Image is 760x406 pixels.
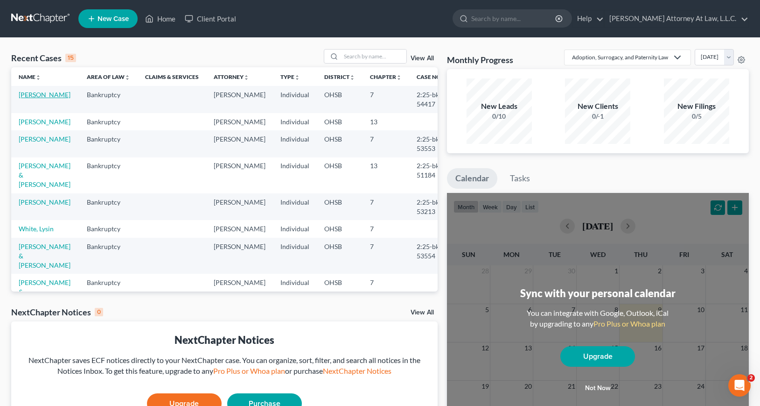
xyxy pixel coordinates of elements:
[520,286,676,300] div: Sync with your personal calendar
[180,10,241,27] a: Client Portal
[206,113,273,130] td: [PERSON_NAME]
[447,54,513,65] h3: Monthly Progress
[664,101,729,112] div: New Filings
[273,193,317,220] td: Individual
[35,75,41,80] i: unfold_more
[317,193,363,220] td: OHSB
[396,75,402,80] i: unfold_more
[317,220,363,237] td: OHSB
[98,15,129,22] span: New Case
[79,274,138,310] td: Bankruptcy
[273,157,317,193] td: Individual
[273,220,317,237] td: Individual
[273,274,317,310] td: Individual
[317,238,363,274] td: OHSB
[79,113,138,130] td: Bankruptcy
[728,374,751,397] iframe: Intercom live chat
[213,366,285,375] a: Pro Plus or Whoa plan
[280,73,300,80] a: Typeunfold_more
[363,157,409,193] td: 13
[79,220,138,237] td: Bankruptcy
[523,308,672,329] div: You can integrate with Google, Outlook, iCal by upgrading to any
[317,130,363,157] td: OHSB
[206,238,273,274] td: [PERSON_NAME]
[19,242,70,269] a: [PERSON_NAME] & [PERSON_NAME]
[206,274,273,310] td: [PERSON_NAME]
[79,193,138,220] td: Bankruptcy
[409,130,454,157] td: 2:25-bk-53553
[471,10,557,27] input: Search by name...
[409,193,454,220] td: 2:25-bk-53213
[244,75,249,80] i: unfold_more
[417,73,446,80] a: Case Nounfold_more
[273,130,317,157] td: Individual
[349,75,355,80] i: unfold_more
[317,157,363,193] td: OHSB
[467,101,532,112] div: New Leads
[19,355,430,377] div: NextChapter saves ECF notices directly to your NextChapter case. You can organize, sort, filter, ...
[206,220,273,237] td: [PERSON_NAME]
[19,91,70,99] a: [PERSON_NAME]
[317,86,363,113] td: OHSB
[363,238,409,274] td: 7
[138,67,206,86] th: Claims & Services
[664,112,729,121] div: 0/5
[324,73,355,80] a: Districtunfold_more
[206,193,273,220] td: [PERSON_NAME]
[273,113,317,130] td: Individual
[323,366,391,375] a: NextChapter Notices
[19,278,70,305] a: [PERSON_NAME] & [PERSON_NAME]
[65,54,76,62] div: 15
[79,86,138,113] td: Bankruptcy
[411,55,434,62] a: View All
[502,168,538,189] a: Tasks
[593,319,665,328] a: Pro Plus or Whoa plan
[363,86,409,113] td: 7
[19,135,70,143] a: [PERSON_NAME]
[19,118,70,126] a: [PERSON_NAME]
[95,308,103,316] div: 0
[11,306,103,318] div: NextChapter Notices
[273,238,317,274] td: Individual
[411,309,434,316] a: View All
[19,162,70,188] a: [PERSON_NAME] & [PERSON_NAME]
[19,198,70,206] a: [PERSON_NAME]
[294,75,300,80] i: unfold_more
[11,52,76,64] div: Recent Cases
[125,75,130,80] i: unfold_more
[19,333,430,347] div: NextChapter Notices
[447,168,497,189] a: Calendar
[79,238,138,274] td: Bankruptcy
[565,101,630,112] div: New Clients
[79,157,138,193] td: Bankruptcy
[87,73,130,80] a: Area of Lawunfold_more
[363,130,409,157] td: 7
[370,73,402,80] a: Chapterunfold_more
[605,10,748,27] a: [PERSON_NAME] Attorney At Law, L.L.C.
[214,73,249,80] a: Attorneyunfold_more
[409,238,454,274] td: 2:25-bk-53554
[363,113,409,130] td: 13
[363,274,409,310] td: 7
[317,274,363,310] td: OHSB
[140,10,180,27] a: Home
[747,374,755,382] span: 2
[560,379,635,398] button: Not now
[467,112,532,121] div: 0/10
[572,53,668,61] div: Adoption, Surrogacy, and Paternity Law
[273,86,317,113] td: Individual
[317,113,363,130] td: OHSB
[206,157,273,193] td: [PERSON_NAME]
[409,157,454,193] td: 2:25-bk-51184
[409,86,454,113] td: 2:25-bk-54417
[565,112,630,121] div: 0/-1
[363,193,409,220] td: 7
[572,10,604,27] a: Help
[341,50,406,63] input: Search by name...
[363,220,409,237] td: 7
[19,73,41,80] a: Nameunfold_more
[79,130,138,157] td: Bankruptcy
[206,130,273,157] td: [PERSON_NAME]
[19,225,54,233] a: White, Lysin
[206,86,273,113] td: [PERSON_NAME]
